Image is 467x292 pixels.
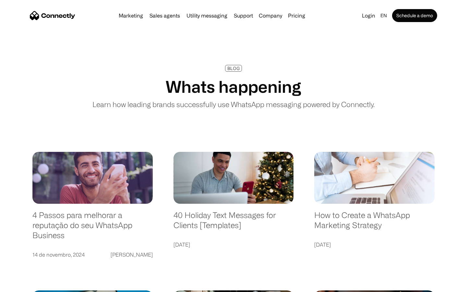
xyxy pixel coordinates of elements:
a: Login [359,11,378,20]
a: How to Create a WhatsApp Marketing Strategy [314,210,435,237]
div: [DATE] [314,240,331,249]
ul: Language list [13,281,39,290]
div: [PERSON_NAME] [111,250,153,259]
a: Marketing [116,13,146,18]
a: Schedule a demo [392,9,437,22]
div: 14 de novembro, 2024 [32,250,85,259]
a: 40 Holiday Text Messages for Clients [Templates] [174,210,294,237]
a: Pricing [285,13,308,18]
div: en [380,11,387,20]
h1: Whats happening [166,77,301,96]
aside: Language selected: English [6,281,39,290]
a: Support [231,13,256,18]
p: Learn how leading brands successfully use WhatsApp messaging powered by Connectly. [92,99,375,110]
div: BLOG [227,66,240,71]
div: [DATE] [174,240,190,249]
a: Sales agents [147,13,183,18]
div: Company [259,11,282,20]
a: Utility messaging [184,13,230,18]
a: 4 Passos para melhorar a reputação do seu WhatsApp Business [32,210,153,247]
